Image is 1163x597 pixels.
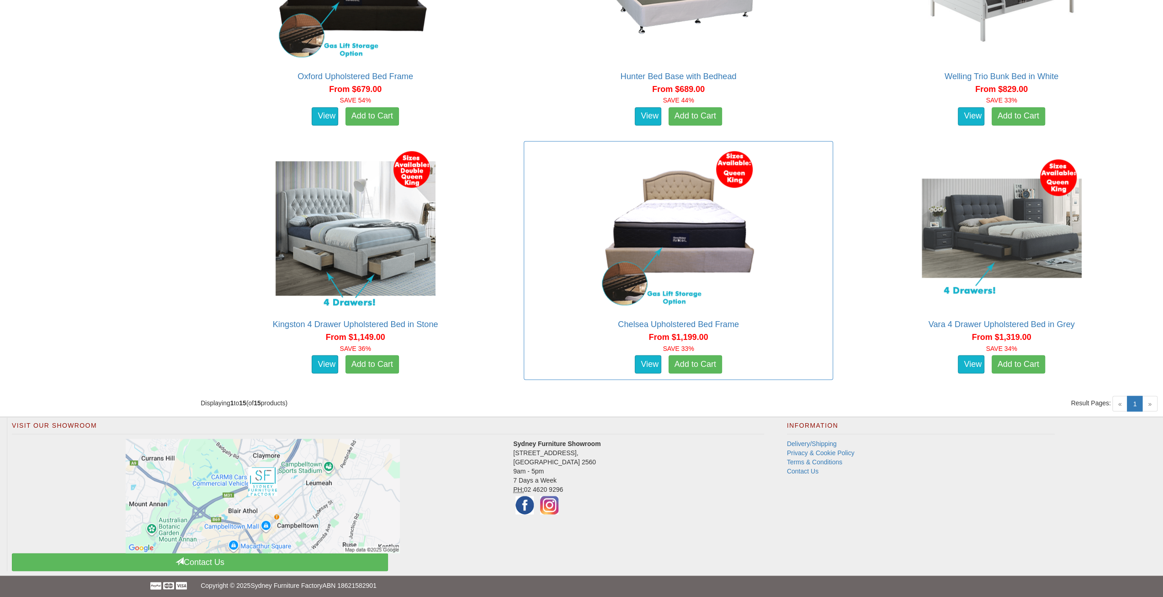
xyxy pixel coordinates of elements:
abbr: Phone [513,485,524,493]
font: SAVE 36% [340,344,371,352]
strong: Sydney Furniture Showroom [513,440,600,447]
font: SAVE 44% [663,97,694,104]
h2: Information [787,422,1055,434]
a: View [635,107,661,125]
a: Sydney Furniture Factory [250,581,322,589]
a: View [635,355,661,373]
a: Kingston 4 Drawer Upholstered Bed in Stone [273,320,438,329]
a: View [958,355,984,373]
a: Terms & Conditions [787,458,842,465]
a: Oxford Upholstered Bed Frame [297,72,413,81]
span: Result Pages: [1071,398,1110,407]
span: From $1,319.00 [972,333,1031,342]
a: Contact Us [787,467,818,474]
span: » [1142,396,1158,411]
a: Welling Trio Bunk Bed in White [945,72,1058,81]
img: Click to activate map [126,439,400,553]
strong: 15 [239,399,246,406]
font: SAVE 33% [986,97,1017,104]
a: Click to activate map [19,439,506,553]
a: Hunter Bed Base with Bedhead [621,72,737,81]
span: From $829.00 [975,85,1028,94]
a: View [958,107,984,125]
a: Chelsea Upholstered Bed Frame [618,320,739,329]
span: From $689.00 [652,85,705,94]
a: Delivery/Shipping [787,440,837,447]
img: Facebook [513,494,536,516]
font: SAVE 33% [663,344,694,352]
strong: 1 [230,399,234,406]
img: Instagram [538,494,561,516]
a: Add to Cart [345,355,399,373]
font: SAVE 54% [340,97,371,104]
h2: Visit Our Showroom [12,422,764,434]
a: Vara 4 Drawer Upholstered Bed in Grey [928,320,1074,329]
a: View [312,107,338,125]
img: Vara 4 Drawer Upholstered Bed in Grey [919,146,1084,311]
a: 1 [1127,396,1142,411]
a: Privacy & Cookie Policy [787,449,855,456]
a: Add to Cart [345,107,399,125]
p: Copyright © 2025 ABN 18621582901 [201,575,962,595]
span: From $1,149.00 [326,333,385,342]
font: SAVE 34% [986,344,1017,352]
a: Add to Cart [992,355,1045,373]
a: Add to Cart [669,107,722,125]
img: Kingston 4 Drawer Upholstered Bed in Stone [273,146,438,311]
a: View [312,355,338,373]
span: From $1,199.00 [649,333,708,342]
div: Displaying to (of products) [194,398,678,407]
a: Add to Cart [992,107,1045,125]
a: Contact Us [12,553,388,571]
a: Add to Cart [669,355,722,373]
span: « [1112,396,1128,411]
strong: 15 [254,399,261,406]
span: From $679.00 [329,85,382,94]
img: Chelsea Upholstered Bed Frame [596,146,761,311]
